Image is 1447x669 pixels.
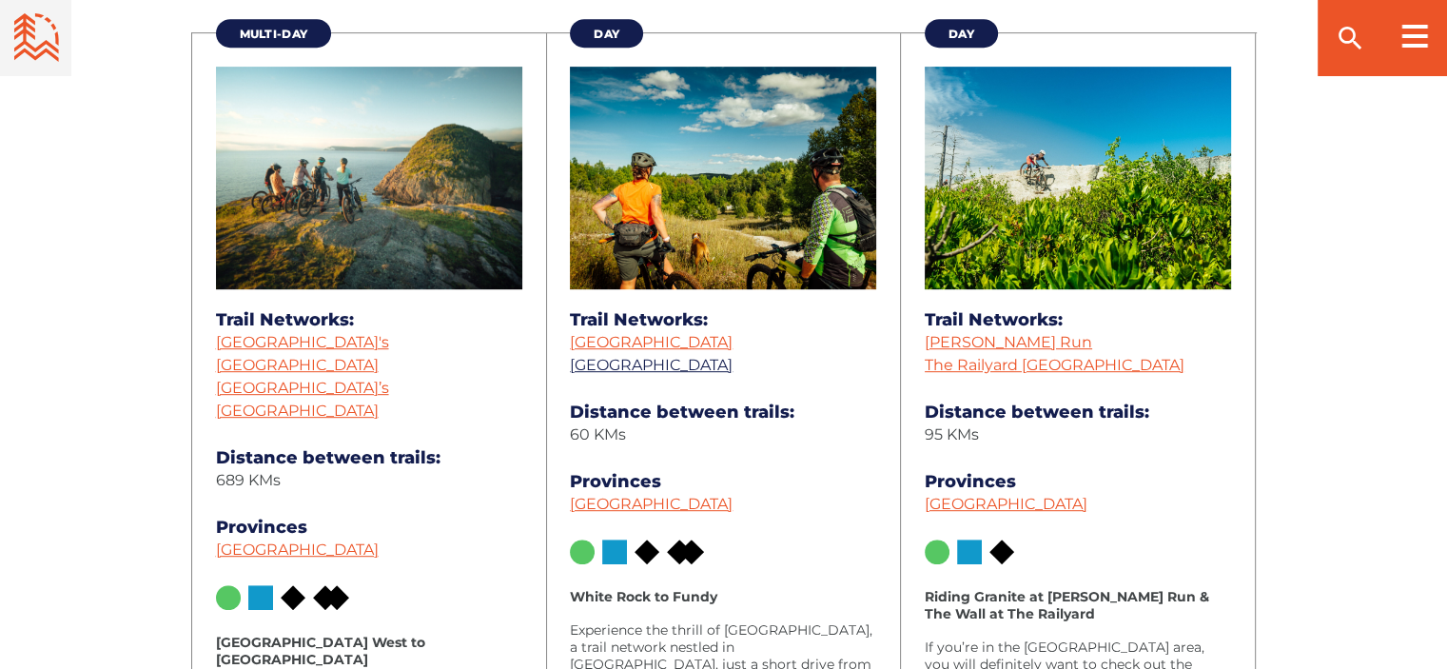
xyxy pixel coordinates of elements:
ion-icon: search [1335,23,1365,53]
dt: Provinces [925,470,1231,493]
strong: Riding Granite at [PERSON_NAME] Run & The Wall at The Railyard [925,588,1209,622]
a: [GEOGRAPHIC_DATA] [570,333,733,351]
img: Green Circle [602,540,627,564]
dt: Trail Networks: [925,308,1231,331]
img: Green Circle [925,540,949,564]
img: Green Circle [667,540,703,564]
a: [GEOGRAPHIC_DATA]'s [GEOGRAPHIC_DATA] [216,333,389,374]
a: [GEOGRAPHIC_DATA]’s [GEOGRAPHIC_DATA] [216,379,389,420]
strong: [GEOGRAPHIC_DATA] West to [GEOGRAPHIC_DATA] [216,634,425,668]
span: Day [948,27,974,41]
a: [GEOGRAPHIC_DATA] [925,495,1087,513]
img: Green Circle [281,585,305,610]
dt: Provinces [570,470,876,493]
dt: Distance between trails: [216,446,522,469]
dt: Provinces [216,516,522,539]
dt: Distance between trails: [925,401,1231,423]
img: Green Circle [313,585,349,610]
img: Green Circle [635,540,659,564]
span: Day [594,27,619,41]
span: Multi-Day [240,27,308,41]
a: [GEOGRAPHIC_DATA] [216,541,379,559]
strong: White Rock to Fundy [570,588,717,605]
a: [GEOGRAPHIC_DATA] [570,495,733,513]
a: The Railyard [GEOGRAPHIC_DATA] [925,356,1184,374]
img: Green Circle [216,585,241,610]
a: [GEOGRAPHIC_DATA] [570,356,733,374]
img: Green Circle [570,540,595,564]
dt: Distance between trails: [570,401,876,423]
dd: 60 KMs [570,423,876,446]
a: [PERSON_NAME] Run [925,333,1092,351]
img: Green Circle [248,585,273,610]
img: Green Circle [989,540,1014,564]
dd: 95 KMs [925,423,1231,446]
img: White Hills lookoff, St.John's Newfoundland [216,67,522,289]
dd: 689 KMs [216,469,522,492]
dt: Trail Networks: [216,308,522,331]
img: Green Circle [957,540,982,564]
dt: Trail Networks: [570,308,876,331]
